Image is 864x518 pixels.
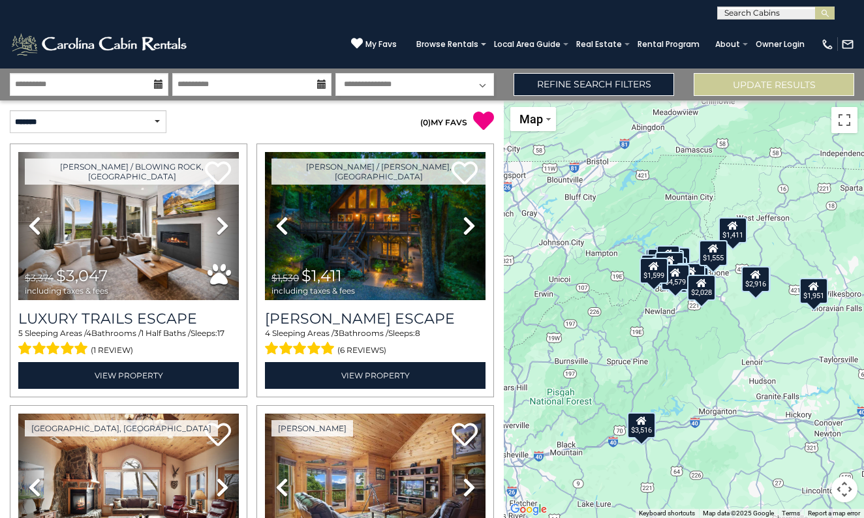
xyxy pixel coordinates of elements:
span: $1,530 [271,272,299,284]
span: 0 [423,117,428,127]
div: Sleeping Areas / Bathrooms / Sleeps: [18,328,239,359]
span: 5 [18,328,23,338]
span: Map data ©2025 Google [703,510,774,517]
a: Terms [782,510,800,517]
img: White-1-2.png [10,31,191,57]
span: ( ) [420,117,431,127]
button: Keyboard shortcuts [639,509,695,518]
a: About [709,35,747,53]
a: Open this area in Google Maps (opens a new window) [507,501,550,518]
a: Real Estate [570,35,628,53]
div: $4,579 [661,264,690,290]
a: My Favs [351,37,397,51]
div: Sleeping Areas / Bathrooms / Sleeps: [265,328,486,359]
img: mail-regular-white.png [841,38,854,51]
a: [PERSON_NAME] / Blowing Rock, [GEOGRAPHIC_DATA] [25,159,239,185]
a: View Property [18,362,239,389]
a: Local Area Guide [487,35,567,53]
div: $2,028 [687,275,716,301]
a: Add to favorites [205,421,231,449]
span: 8 [415,328,420,338]
span: 17 [217,328,224,338]
div: $3,516 [627,412,656,438]
button: Change map style [510,107,556,131]
div: $1,411 [718,217,747,243]
a: View Property [265,362,486,389]
span: My Favs [365,38,397,50]
span: $1,411 [301,266,342,285]
span: $3,047 [56,266,108,285]
span: including taxes & fees [271,286,355,295]
a: Refine Search Filters [514,73,674,96]
a: Owner Login [749,35,811,53]
a: Add to favorites [452,421,478,449]
div: $2,339 [655,246,683,272]
a: Rental Program [631,35,706,53]
span: (6 reviews) [337,342,386,359]
span: 4 [265,328,270,338]
div: $1,599 [640,258,668,284]
img: Google [507,501,550,518]
button: Toggle fullscreen view [831,107,857,133]
h3: Todd Escape [265,310,486,328]
span: 3 [334,328,339,338]
div: $2,298 [677,263,705,289]
div: $1,951 [799,278,828,304]
a: (0)MY FAVS [420,117,467,127]
a: [PERSON_NAME] [271,420,353,436]
div: $2,916 [741,266,770,292]
a: Report a map error [808,510,860,517]
button: Map camera controls [831,476,857,502]
div: $3,160 [655,252,684,278]
span: (1 review) [91,342,133,359]
span: 1 Half Baths / [141,328,191,338]
img: thumbnail_168627805.jpeg [265,152,486,300]
div: $1,555 [699,240,728,266]
a: Browse Rentals [410,35,485,53]
span: $3,374 [25,272,54,284]
img: phone-regular-white.png [821,38,834,51]
a: Luxury Trails Escape [18,310,239,328]
div: $850 [656,245,680,271]
div: $1,026 [641,254,670,281]
a: [GEOGRAPHIC_DATA], [GEOGRAPHIC_DATA] [25,420,218,436]
span: including taxes & fees [25,286,108,295]
img: thumbnail_168695581.jpeg [18,152,239,300]
span: Map [519,112,543,126]
button: Update Results [694,73,854,96]
a: [PERSON_NAME] / [PERSON_NAME], [GEOGRAPHIC_DATA] [271,159,486,185]
div: $2,170 [645,249,674,275]
a: [PERSON_NAME] Escape [265,310,486,328]
span: 4 [86,328,91,338]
